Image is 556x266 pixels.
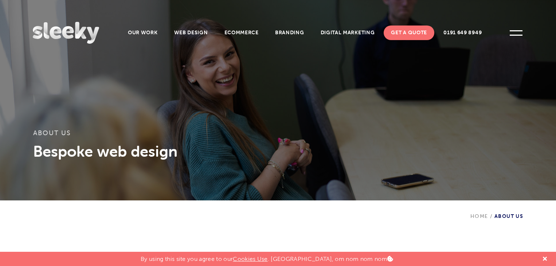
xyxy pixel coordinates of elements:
h3: Bespoke web design [33,142,523,160]
span: / [488,213,494,219]
a: Home [470,213,488,219]
h1: About Us [33,129,523,142]
img: Sleeky Web Design Newcastle [33,22,99,44]
a: Cookies Use [233,255,268,262]
a: Get A Quote [384,26,434,40]
div: About Us [470,200,523,219]
p: By using this site you agree to our . [GEOGRAPHIC_DATA], om nom nom nom [141,252,393,262]
a: 0191 649 8949 [436,26,489,40]
a: Branding [268,26,312,40]
a: Digital Marketing [313,26,382,40]
a: Ecommerce [217,26,266,40]
a: Web Design [167,26,215,40]
a: Our Work [121,26,165,40]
